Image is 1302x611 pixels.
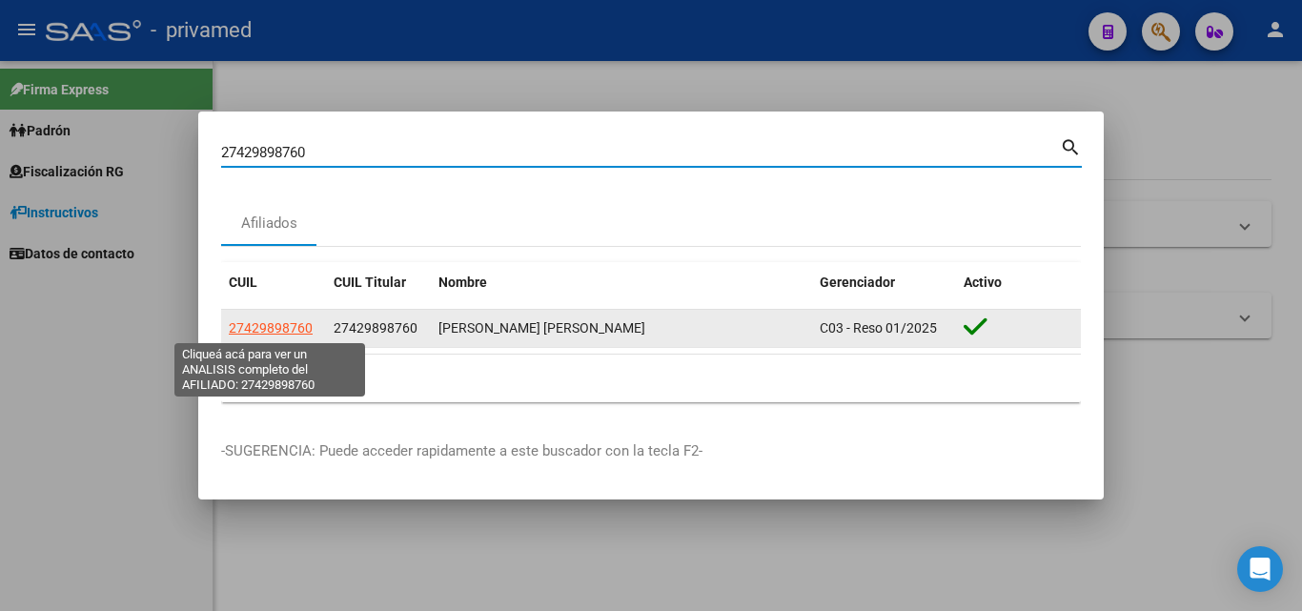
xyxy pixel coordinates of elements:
[820,320,937,336] span: C03 - Reso 01/2025
[221,440,1081,462] p: -SUGERENCIA: Puede acceder rapidamente a este buscador con la tecla F2-
[334,275,406,290] span: CUIL Titular
[812,262,956,303] datatable-header-cell: Gerenciador
[431,262,812,303] datatable-header-cell: Nombre
[956,262,1081,303] datatable-header-cell: Activo
[820,275,895,290] span: Gerenciador
[229,320,313,336] span: 27429898760
[326,262,431,303] datatable-header-cell: CUIL Titular
[221,355,1081,402] div: 1 total
[438,275,487,290] span: Nombre
[221,262,326,303] datatable-header-cell: CUIL
[1237,546,1283,592] div: Open Intercom Messenger
[1060,134,1082,157] mat-icon: search
[438,317,804,339] div: [PERSON_NAME] [PERSON_NAME]
[334,320,417,336] span: 27429898760
[964,275,1002,290] span: Activo
[241,213,297,234] div: Afiliados
[229,275,257,290] span: CUIL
